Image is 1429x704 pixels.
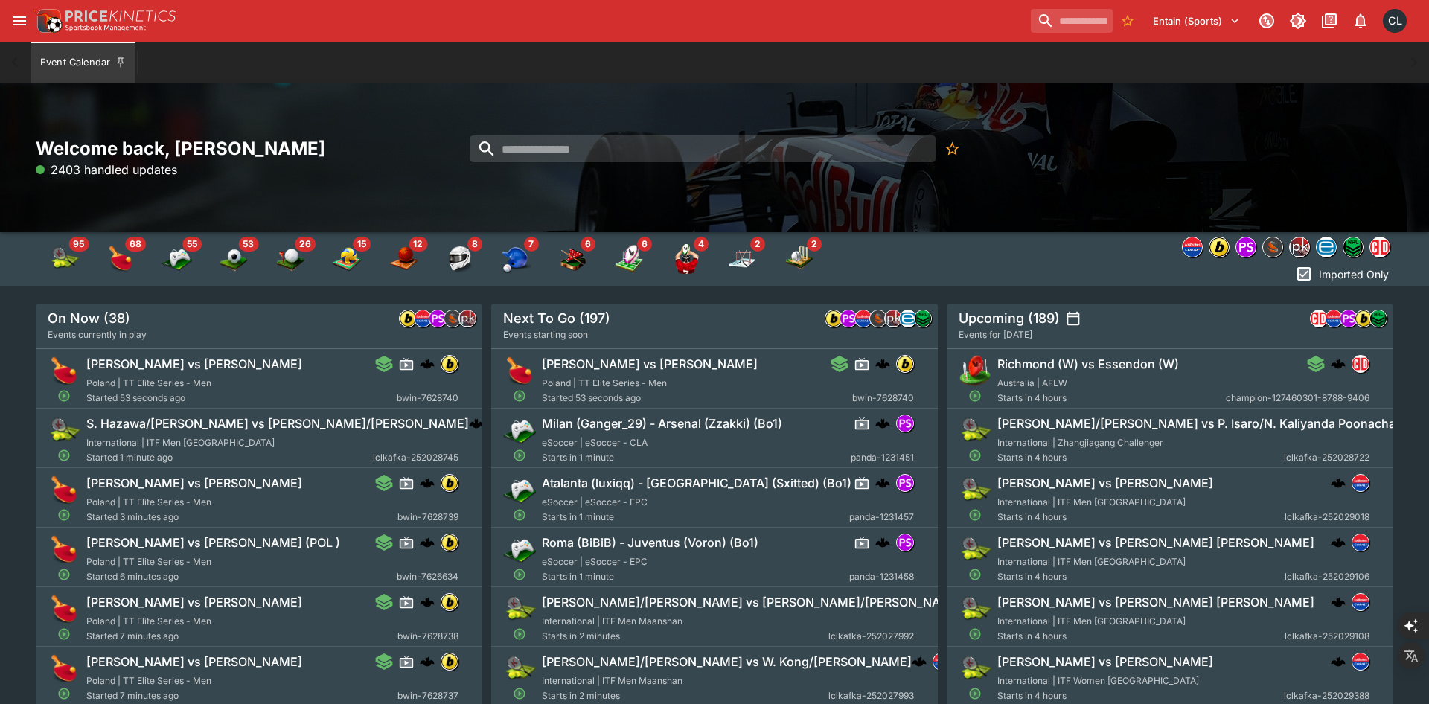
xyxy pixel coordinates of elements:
[470,135,935,162] input: search
[840,310,857,327] img: pandascore.png
[36,232,828,286] div: Event type filters
[875,356,890,371] div: cerberus
[558,244,588,274] div: Snooker
[503,593,536,626] img: tennis.png
[445,244,475,274] img: motor_racing
[840,310,857,327] div: pandascore
[1340,310,1358,327] div: pandascore
[1369,310,1387,327] div: nrl
[1331,476,1346,490] img: logo-cerberus.svg
[162,244,192,274] div: Esports
[36,161,177,179] p: 2403 handled updates
[445,244,475,274] div: Motor Racing
[875,416,890,431] div: cerberus
[615,244,645,274] img: rugby_league
[399,310,417,327] div: bwin
[959,310,1060,327] h5: Upcoming (189)
[968,568,982,581] svg: Open
[854,310,872,327] div: lclkafka
[420,654,435,669] img: logo-cerberus.svg
[86,510,397,525] span: Started 3 minutes ago
[1352,475,1369,491] img: lclkafka.png
[997,595,1314,610] h6: [PERSON_NAME] vs [PERSON_NAME] [PERSON_NAME]
[542,377,667,388] span: Poland | TT Elite Series - Men
[959,415,991,447] img: tennis.png
[86,476,302,491] h6: [PERSON_NAME] vs [PERSON_NAME]
[86,629,397,644] span: Started 7 minutes ago
[959,653,991,685] img: tennis.png
[694,237,709,252] span: 4
[1285,510,1369,525] span: lclkafka-252029018
[1331,595,1346,609] img: logo-cerberus.svg
[1343,237,1363,257] img: nrl.png
[1291,262,1393,286] button: Imported Only
[875,476,890,490] img: logo-cerberus.svg
[728,244,758,274] div: Ice Hockey
[441,653,458,671] div: bwin
[542,510,849,525] span: Starts in 1 minute
[49,244,79,274] img: tennis
[49,244,79,274] div: Tennis
[513,449,526,462] svg: Open
[1262,237,1283,257] div: sportingsolutions
[1226,391,1369,406] span: champion-127460301-8788-9406
[48,415,80,447] img: tennis.png
[542,356,758,372] h6: [PERSON_NAME] vs [PERSON_NAME]
[896,474,914,492] div: pandascore
[444,310,461,327] div: sportingsolutions
[86,654,302,670] h6: [PERSON_NAME] vs [PERSON_NAME]
[373,450,458,465] span: lclkafka-252028745
[1352,355,1369,373] div: championdata
[1343,237,1364,257] div: nrl
[959,534,991,566] img: tennis.png
[86,356,302,372] h6: [PERSON_NAME] vs [PERSON_NAME]
[275,244,305,274] div: Golf
[502,244,531,274] img: baseball
[33,6,63,36] img: PriceKinetics Logo
[875,476,890,490] div: cerberus
[1209,237,1230,257] div: bwin
[503,415,536,447] img: esports.png
[65,10,176,22] img: PriceKinetics
[1355,310,1372,327] div: bwin
[389,244,418,274] div: Basketball
[397,688,458,703] span: bwin-7628737
[1285,629,1369,644] span: lclkafka-252029108
[1352,653,1369,671] div: lclkafka
[441,593,458,611] div: bwin
[933,653,950,671] div: lclkafka
[48,327,147,342] span: Events currently in play
[542,556,648,567] span: eSoccer | eSoccer - EPC
[125,237,146,252] span: 68
[397,629,458,644] span: bwin-7628738
[1352,474,1369,492] div: lclkafka
[420,356,435,371] img: logo-cerberus.svg
[86,416,469,432] h6: S. Hazawa/[PERSON_NAME] vs [PERSON_NAME]/[PERSON_NAME]
[997,688,1284,703] span: Starts in 4 hours
[997,377,1067,388] span: Australia | AFLW
[851,450,914,465] span: panda-1231451
[542,569,849,584] span: Starts in 1 minute
[86,377,211,388] span: Poland | TT Elite Series - Men
[1378,4,1411,37] button: Chad Liu
[1331,535,1346,550] img: logo-cerberus.svg
[542,675,682,686] span: International | ITF Men Maanshan
[1263,237,1282,257] img: sportingsolutions.jpeg
[542,450,851,465] span: Starts in 1 minute
[997,437,1163,448] span: International | Zhangjiagang Challenger
[86,595,302,610] h6: [PERSON_NAME] vs [PERSON_NAME]
[875,535,890,550] img: logo-cerberus.svg
[615,244,645,274] div: Rugby League
[1352,534,1369,551] img: lclkafka.png
[671,244,701,274] div: Rugby Union
[542,416,782,432] h6: Milan (Ganger_29) - Arsenal (Zzakki) (Bo1)
[48,593,80,626] img: table_tennis.png
[469,416,484,431] img: logo-cerberus.svg
[397,391,458,406] span: bwin-7628740
[997,675,1199,686] span: International | ITF Women [GEOGRAPHIC_DATA]
[1182,237,1203,257] div: lclkafka
[855,310,872,327] img: lclkafka.png
[1331,595,1346,609] div: cerberus
[896,355,914,373] div: bwin
[1144,9,1249,33] button: Select Tenant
